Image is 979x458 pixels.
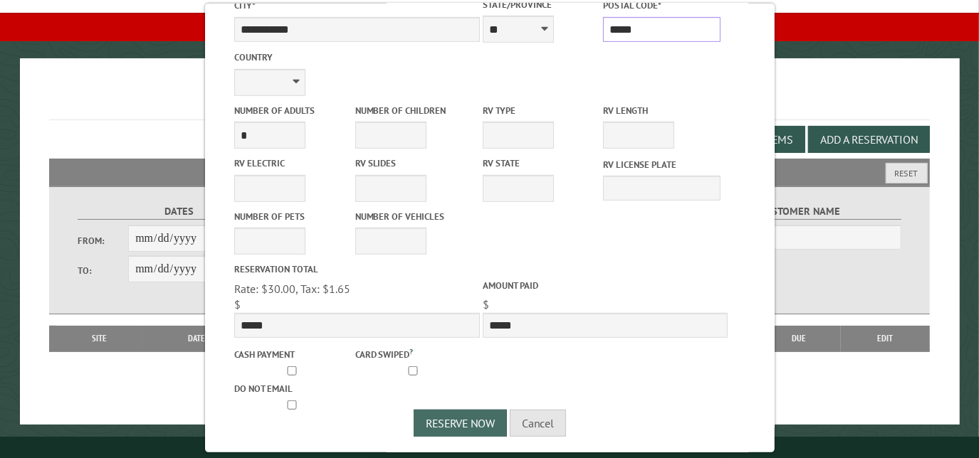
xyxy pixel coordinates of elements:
[355,156,472,170] label: RV Slides
[234,156,352,170] label: RV Electric
[78,264,128,277] label: To:
[482,279,727,292] label: Amount paid
[78,203,280,220] label: Dates
[234,104,352,117] label: Number of Adults
[482,297,488,311] span: $
[234,262,479,276] label: Reservation Total
[510,410,566,437] button: Cancel
[56,326,142,351] th: Site
[49,81,931,120] h1: Reservations
[841,326,930,351] th: Edit
[808,126,930,153] button: Add a Reservation
[234,382,352,395] label: Do not email
[886,163,928,183] button: Reset
[482,156,600,170] label: RV State
[234,282,350,296] span: Rate: $30.00, Tax: $1.65
[234,297,241,311] span: $
[602,158,720,171] label: RV License Plate
[78,234,128,247] label: From:
[482,104,600,117] label: RV Type
[49,159,931,186] h2: Filters
[234,50,479,64] label: Country
[414,410,507,437] button: Reserve Now
[758,326,841,351] th: Due
[355,346,472,361] label: Card swiped
[699,203,901,220] label: Customer Name
[602,104,720,117] label: RV Length
[409,346,413,356] a: ?
[355,210,472,223] label: Number of Vehicles
[355,104,472,117] label: Number of Children
[234,210,352,223] label: Number of Pets
[142,326,256,351] th: Dates
[234,348,352,361] label: Cash payment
